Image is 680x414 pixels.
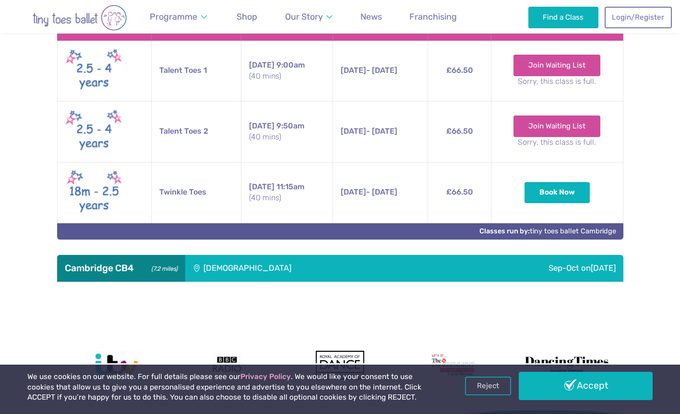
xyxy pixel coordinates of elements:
[405,6,461,28] a: Franchising
[479,227,530,235] strong: Classes run by:
[439,255,623,282] div: Sep-Oct on
[249,193,325,203] small: (40 mins)
[528,7,599,28] a: Find a Class
[281,6,337,28] a: Our Story
[341,66,397,75] span: - [DATE]
[428,40,491,101] td: £66.50
[65,107,123,156] img: Talent toes New (May 2025)
[360,11,382,22] span: News
[591,263,616,273] span: [DATE]
[499,137,615,148] small: Sorry, this class is full.
[519,372,653,400] a: Accept
[341,126,366,136] span: [DATE]
[499,76,615,87] small: Sorry, this class is full.
[285,11,323,22] span: Our Story
[341,187,366,196] span: [DATE]
[237,11,257,22] span: Shop
[151,101,241,162] td: Talent Toes 2
[148,263,177,273] small: (7.2 miles)
[249,60,274,69] span: [DATE]
[65,168,123,217] img: Twinkle toes New (May 2025)
[65,263,178,274] h3: Cambridge CB4
[12,5,147,31] img: tiny toes ballet
[151,40,241,101] td: Talent Toes 1
[465,377,511,395] a: Reject
[241,40,333,101] td: 9:00am
[356,6,386,28] a: News
[513,115,600,137] a: Join Waiting List
[341,187,397,196] span: - [DATE]
[428,162,491,223] td: £66.50
[479,227,616,235] a: Classes run by:tiny toes ballet Cambridge
[151,162,241,223] td: Twinkle Toes
[232,6,262,28] a: Shop
[240,372,291,381] a: Privacy Policy
[525,182,590,203] button: Book Now
[249,71,325,81] small: (40 mins)
[65,46,123,95] img: Talent toes New (May 2025)
[27,372,434,403] p: We use cookies on our website. For full details please see our . We would like your consent to us...
[513,55,600,76] a: Join Waiting List
[150,11,197,22] span: Programme
[605,7,672,28] a: Login/Register
[249,182,274,191] span: [DATE]
[428,101,491,162] td: £66.50
[409,11,457,22] span: Franchising
[145,6,212,28] a: Programme
[249,121,274,130] span: [DATE]
[341,126,397,136] span: - [DATE]
[241,162,333,223] td: 11:15am
[341,66,366,75] span: [DATE]
[249,132,325,142] small: (40 mins)
[241,101,333,162] td: 9:50am
[185,255,440,282] div: [DEMOGRAPHIC_DATA]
